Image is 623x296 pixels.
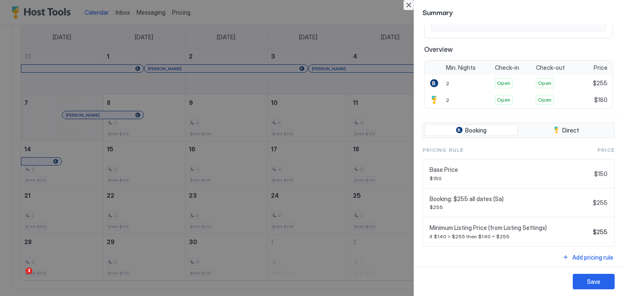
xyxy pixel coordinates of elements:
div: Add pricing rule [572,253,613,262]
span: 2 [446,80,449,87]
span: $150 [594,170,608,178]
span: Open [538,96,551,104]
span: Price [594,64,608,71]
span: $255 [430,204,590,210]
span: $255 [593,199,608,207]
span: Check-in [495,64,519,71]
button: Save [573,274,615,289]
span: Summary [422,7,615,17]
div: Save [587,277,600,286]
span: Booking [465,127,487,134]
span: Direct [562,127,579,134]
iframe: Intercom live chat [8,268,28,288]
span: Booking: $255 all dates (Sa) [430,195,590,203]
span: Base Price [430,166,591,174]
span: Check-out [536,64,565,71]
span: Open [497,96,510,104]
span: Price [597,146,615,154]
span: $255 [593,228,608,236]
span: $255 [593,79,608,87]
span: if $140 > $255 then $140 = $255 [430,233,590,240]
span: Open [538,79,551,87]
span: Overview [424,45,613,54]
button: Booking [425,125,518,136]
span: Min. Nights [446,64,476,71]
button: Direct [520,125,613,136]
span: Minimum Listing Price (from Listing Settings) [430,224,590,232]
span: $180 [594,96,608,104]
button: Add pricing rule [561,252,615,263]
span: 2 [446,97,449,103]
span: 3 [26,268,32,274]
div: tab-group [422,122,615,138]
span: Open [497,79,510,87]
span: Pricing Rule [422,146,463,154]
span: $150 [430,175,591,181]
